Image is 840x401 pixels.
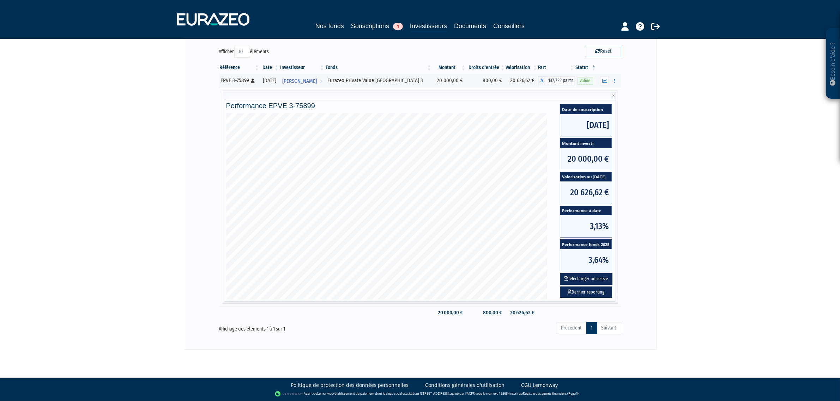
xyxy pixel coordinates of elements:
[279,62,325,74] th: Investisseur: activer pour trier la colonne par ordre croissant
[560,148,612,170] span: 20 000,00 €
[279,74,325,88] a: [PERSON_NAME]
[560,172,612,182] span: Valorisation au [DATE]
[538,62,575,74] th: Part: activer pour trier la colonne par ordre croissant
[466,74,506,88] td: 800,00 €
[432,74,466,88] td: 20 000,00 €
[521,382,558,389] a: CGU Lemonway
[410,21,447,32] a: Investisseurs
[432,307,466,319] td: 20 000,00 €
[560,114,612,136] span: [DATE]
[393,23,403,30] span: 1
[586,46,621,57] button: Reset
[506,62,538,74] th: Valorisation: activer pour trier la colonne par ordre croissant
[219,62,260,74] th: Référence : activer pour trier la colonne par ordre croissant
[320,75,322,88] i: Voir l'investisseur
[538,76,545,85] span: A
[226,102,614,110] h4: Performance EPVE 3-75899
[493,21,525,31] a: Conseillers
[282,75,317,88] span: [PERSON_NAME]
[260,62,279,74] th: Date: activer pour trier la colonne par ordre croissant
[7,390,833,397] div: - Agent de (établissement de paiement dont le siège social est situé au [STREET_ADDRESS], agréé p...
[578,78,593,84] span: Valide
[221,77,258,84] div: EPVE 3-75899
[466,62,506,74] th: Droits d'entrée: activer pour trier la colonne par ordre croissant
[560,181,612,203] span: 20 626,62 €
[466,307,506,319] td: 800,00 €
[219,46,269,58] label: Afficher éléments
[560,138,612,148] span: Montant investi
[506,74,538,88] td: 20 626,62 €
[317,391,333,396] a: Lemonway
[219,321,381,333] div: Affichage des éléments 1 à 1 sur 1
[275,390,302,397] img: logo-lemonway.png
[560,206,612,216] span: Performance à date
[425,382,505,389] a: Conditions générales d'utilisation
[315,21,344,31] a: Nos fonds
[560,240,612,249] span: Performance fonds 2025
[351,21,403,31] a: Souscriptions1
[327,77,430,84] div: Eurazeo Private Value [GEOGRAPHIC_DATA] 3
[538,76,575,85] div: A - Eurazeo Private Value Europe 3
[262,77,277,84] div: [DATE]
[560,286,612,298] a: Dernier reporting
[545,76,575,85] span: 137,722 parts
[325,62,432,74] th: Fonds: activer pour trier la colonne par ordre croissant
[523,391,579,396] a: Registre des agents financiers (Regafi)
[560,249,612,271] span: 3,64%
[586,322,597,334] a: 1
[234,46,250,58] select: Afficheréléments
[291,382,409,389] a: Politique de protection des données personnelles
[560,215,612,237] span: 3,13%
[575,62,597,74] th: Statut : activer pour trier la colonne par ordre d&eacute;croissant
[829,32,837,95] p: Besoin d'aide ?
[177,13,249,26] img: 1732889491-logotype_eurazeo_blanc_rvb.png
[506,307,538,319] td: 20 626,62 €
[432,62,466,74] th: Montant: activer pour trier la colonne par ordre croissant
[454,21,486,31] a: Documents
[251,79,255,83] i: [Français] Personne physique
[560,273,612,285] button: Télécharger un relevé
[560,105,612,114] span: Date de souscription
